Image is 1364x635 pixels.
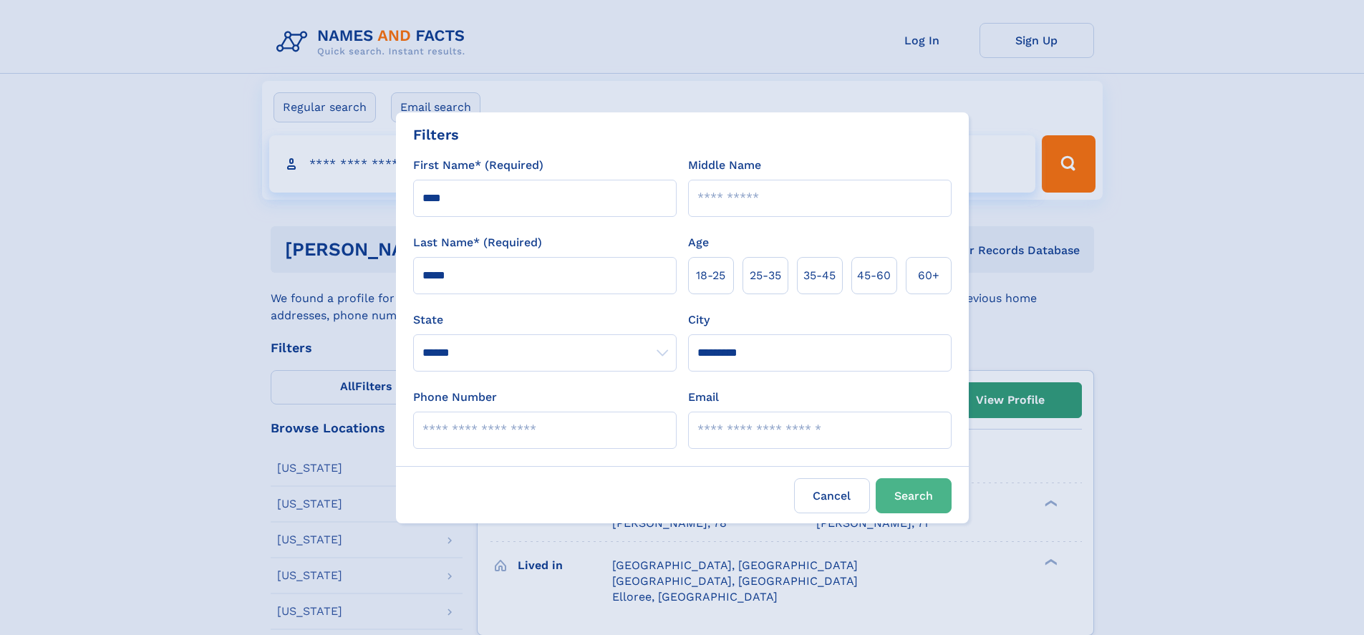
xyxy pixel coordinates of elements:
[688,234,709,251] label: Age
[794,478,870,513] label: Cancel
[803,267,836,284] span: 35‑45
[413,389,497,406] label: Phone Number
[413,157,543,174] label: First Name* (Required)
[413,124,459,145] div: Filters
[750,267,781,284] span: 25‑35
[857,267,891,284] span: 45‑60
[688,311,710,329] label: City
[688,389,719,406] label: Email
[696,267,725,284] span: 18‑25
[918,267,939,284] span: 60+
[688,157,761,174] label: Middle Name
[413,234,542,251] label: Last Name* (Required)
[413,311,677,329] label: State
[876,478,952,513] button: Search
